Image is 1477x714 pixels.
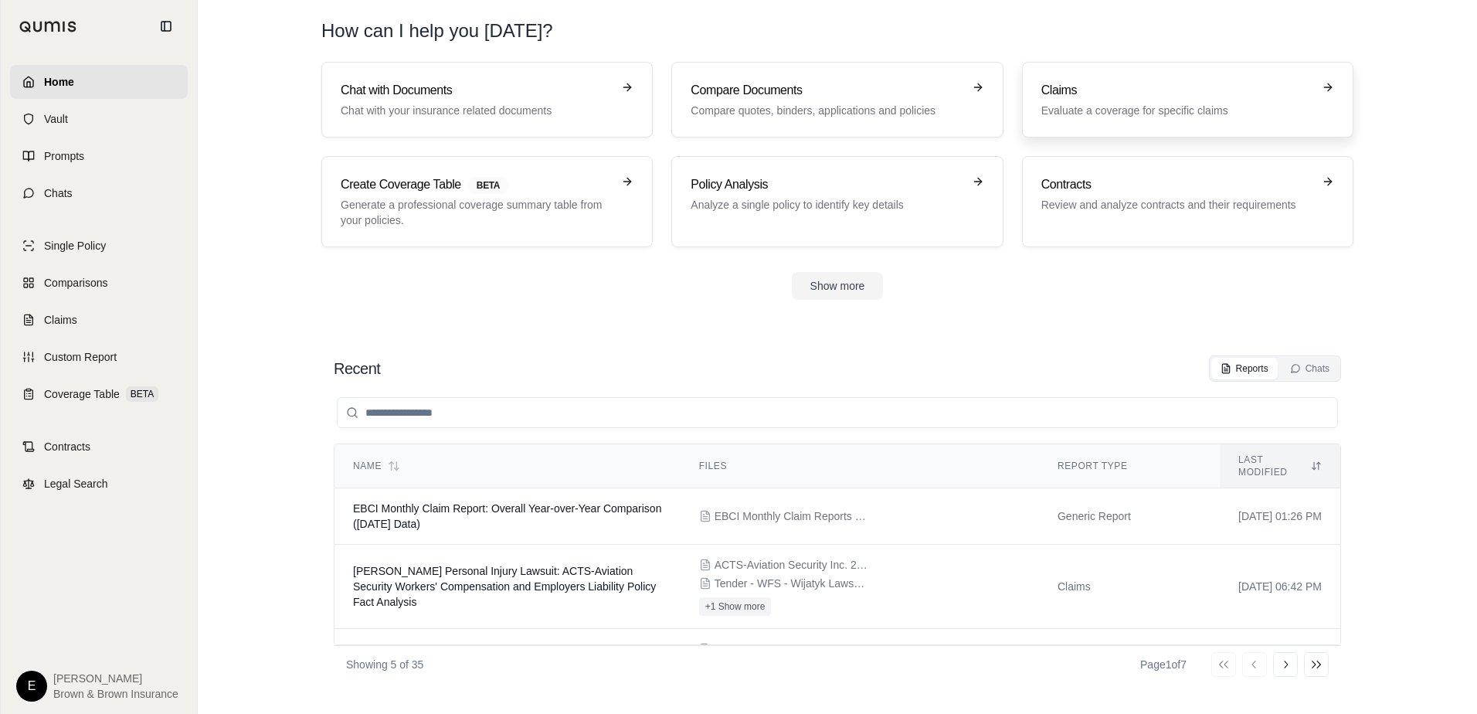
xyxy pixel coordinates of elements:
[10,229,188,263] a: Single Policy
[671,156,1003,247] a: Policy AnalysisAnalyze a single policy to identify key details
[1041,81,1312,100] h3: Claims
[10,65,188,99] a: Home
[44,312,77,328] span: Claims
[10,430,188,464] a: Contracts
[126,386,158,402] span: BETA
[10,467,188,501] a: Legal Search
[1041,197,1312,212] p: Review and analyze contracts and their requirements
[341,197,612,228] p: Generate a professional coverage summary table from your policies.
[715,576,869,591] span: Tender - WFS - Wijatyk Lawsuit (09.25.25).pdf
[341,175,612,194] h3: Create Coverage Table
[10,340,188,374] a: Custom Report
[334,358,380,379] h2: Recent
[1041,175,1312,194] h3: Contracts
[691,197,962,212] p: Analyze a single policy to identify key details
[321,62,653,138] a: Chat with DocumentsChat with your insurance related documents
[699,597,772,616] button: +1 Show more
[1039,545,1220,629] td: Claims
[1211,358,1278,379] button: Reports
[1220,629,1340,713] td: [DATE] 03:01 PM
[19,21,77,32] img: Qumis Logo
[681,444,1039,488] th: Files
[1022,156,1353,247] a: ContractsReview and analyze contracts and their requirements
[1290,362,1329,375] div: Chats
[44,111,68,127] span: Vault
[44,349,117,365] span: Custom Report
[467,177,509,194] span: BETA
[10,102,188,136] a: Vault
[715,641,869,657] span: dyzlvkdn.-24-25 PKG Policy 1.pdf
[353,502,661,530] span: EBCI Monthly Claim Report: Overall Year-over-Year Comparison (October 2025 Data)
[691,103,962,118] p: Compare quotes, binders, applications and policies
[44,386,120,402] span: Coverage Table
[10,377,188,411] a: Coverage TableBETA
[1041,103,1312,118] p: Evaluate a coverage for specific claims
[53,671,178,686] span: [PERSON_NAME]
[321,19,553,43] h1: How can I help you [DATE]?
[1039,629,1220,713] td: Claims
[44,185,73,201] span: Chats
[321,156,653,247] a: Create Coverage TableBETAGenerate a professional coverage summary table from your policies.
[353,565,656,608] span: Miroslawa Wijatyk Personal Injury Lawsuit: ACTS-Aviation Security Workers' Compensation and Emplo...
[341,103,612,118] p: Chat with your insurance related documents
[1220,545,1340,629] td: [DATE] 06:42 PM
[44,275,107,291] span: Comparisons
[671,62,1003,138] a: Compare DocumentsCompare quotes, binders, applications and policies
[44,238,106,253] span: Single Policy
[1039,488,1220,545] td: Generic Report
[691,175,962,194] h3: Policy Analysis
[10,303,188,337] a: Claims
[1281,358,1339,379] button: Chats
[715,508,869,524] span: EBCI Monthly Claim Reports - October 2025.pdf
[715,557,869,573] span: ACTS-Aviation Security Inc. 23-24.pdf
[792,272,884,300] button: Show more
[154,14,178,39] button: Collapse sidebar
[44,74,74,90] span: Home
[341,81,612,100] h3: Chat with Documents
[44,148,84,164] span: Prompts
[1220,488,1340,545] td: [DATE] 01:26 PM
[10,266,188,300] a: Comparisons
[10,176,188,210] a: Chats
[10,139,188,173] a: Prompts
[346,657,423,672] p: Showing 5 of 35
[1022,62,1353,138] a: ClaimsEvaluate a coverage for specific claims
[1238,454,1322,478] div: Last modified
[16,671,47,702] div: E
[53,686,178,702] span: Brown & Brown Insurance
[353,460,662,472] div: Name
[691,81,962,100] h3: Compare Documents
[1221,362,1268,375] div: Reports
[44,476,108,491] span: Legal Search
[1140,657,1187,672] div: Page 1 of 7
[1039,444,1220,488] th: Report Type
[44,439,90,454] span: Contracts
